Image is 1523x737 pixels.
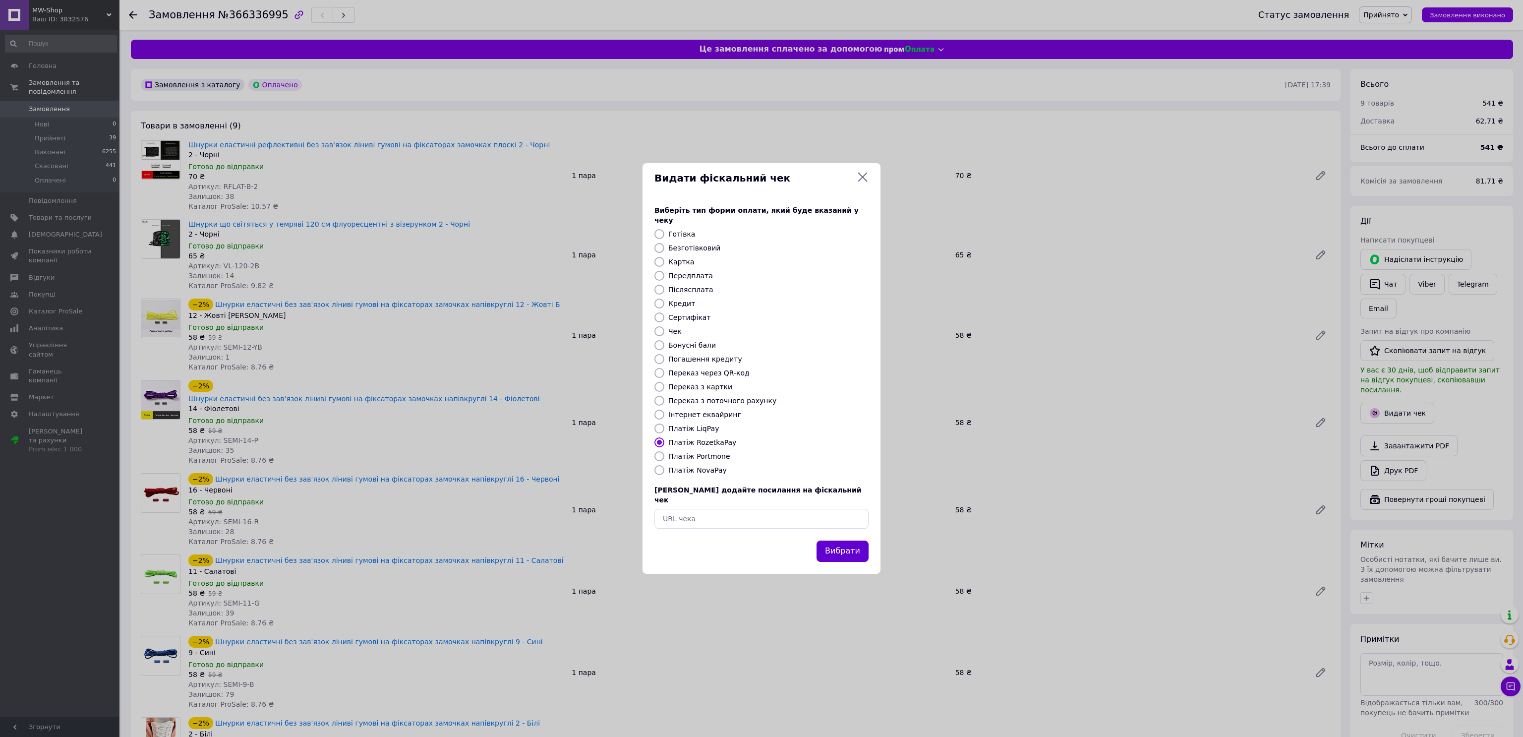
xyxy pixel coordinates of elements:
[668,411,741,419] label: Інтернет еквайринг
[668,286,713,294] label: Післясплата
[668,300,695,307] label: Кредит
[668,452,730,460] label: Платіж Portmone
[668,355,742,363] label: Погашення кредиту
[668,244,720,252] label: Безготівковий
[668,438,736,446] label: Платіж RozetkaPay
[654,206,859,224] span: Виберіть тип форми оплати, який буде вказаний у чеку
[668,230,695,238] label: Готівка
[668,327,682,335] label: Чек
[668,313,711,321] label: Сертифікат
[668,258,695,266] label: Картка
[668,383,732,391] label: Переказ з картки
[668,272,713,280] label: Передплата
[668,341,716,349] label: Бонусні бали
[817,541,869,562] button: Вибрати
[654,171,853,185] span: Видати фіскальний чек
[654,486,862,504] span: [PERSON_NAME] додайте посилання на фіскальний чек
[668,466,727,474] label: Платіж NovaPay
[668,397,776,405] label: Переказ з поточного рахунку
[668,425,719,432] label: Платіж LiqPay
[668,369,750,377] label: Переказ через QR-код
[654,509,869,529] input: URL чека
